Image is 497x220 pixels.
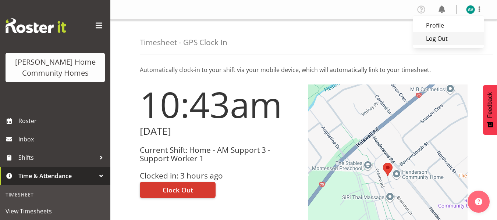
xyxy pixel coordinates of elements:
[487,92,493,118] span: Feedback
[413,32,484,45] a: Log Out
[18,134,107,145] span: Inbox
[163,185,193,195] span: Clock Out
[140,84,299,124] h1: 10:43am
[483,85,497,135] button: Feedback - Show survey
[140,65,468,74] p: Automatically clock-in to your shift via your mobile device, which will automatically link to you...
[6,18,66,33] img: Rosterit website logo
[466,5,475,14] img: asiasiga-vili8528.jpg
[2,187,109,202] div: Timesheet
[6,206,105,217] span: View Timesheets
[18,115,107,126] span: Roster
[475,198,482,205] img: help-xxl-2.png
[140,38,227,47] h4: Timesheet - GPS Clock In
[140,126,299,137] h2: [DATE]
[140,146,299,163] h3: Current Shift: Home - AM Support 3 - Support Worker 1
[140,182,216,198] button: Clock Out
[413,19,484,32] a: Profile
[18,152,96,163] span: Shifts
[140,172,299,180] h3: Clocked in: 3 hours ago
[13,57,97,79] div: [PERSON_NAME] Home Community Homes
[18,170,96,181] span: Time & Attendance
